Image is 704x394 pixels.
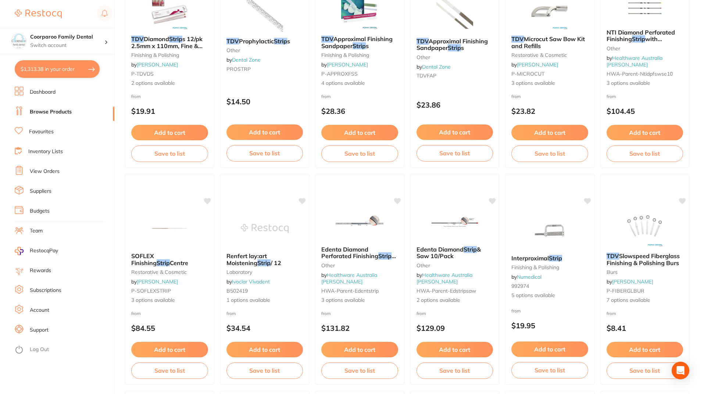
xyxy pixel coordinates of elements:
span: by [131,278,178,285]
em: Strip [464,246,477,253]
img: SOFLEX Finishing Strip Centre [146,210,193,247]
em: Strip [632,35,645,43]
p: $34.54 [226,324,303,332]
span: 7 options available [607,297,683,304]
span: 2 options available [131,80,208,87]
img: TDV Slowspeed Fiberglass Finishing & Polishing Burs [621,210,669,247]
b: Edenta Diamond Strip & Saw 10/Pack [417,246,493,260]
button: Add to cart [131,342,208,357]
span: PROSTRP [226,66,251,72]
b: TDV Approximal Finishing Sandpaper Strips [417,38,493,51]
em: Strip [274,37,287,45]
em: TDV [226,37,239,45]
small: other [226,47,303,53]
button: Save to list [321,362,398,379]
small: finishing & polishing [131,52,208,58]
em: Strip [549,254,562,262]
button: Add to cart [417,124,493,140]
a: Log Out [30,346,49,353]
button: $1,313.38 in your order [15,60,100,78]
small: other [417,54,493,60]
button: Add to cart [321,342,398,357]
span: from [511,308,521,314]
b: SOFLEX Finishing Strip Centre [131,253,208,266]
span: P-APPROXFSS [321,71,358,77]
button: Add to cart [417,342,493,357]
span: by [226,278,270,285]
em: TDV [131,35,144,43]
em: TDV [417,37,429,45]
button: Save to list [607,362,683,379]
button: Add to cart [511,125,588,140]
span: P-MICROCUT [511,71,544,77]
span: 3 options available [131,297,208,304]
img: Restocq Logo [15,10,62,18]
p: $129.09 [417,324,493,332]
span: by [321,61,368,68]
span: 992974 [511,283,529,289]
button: Add to cart [607,342,683,357]
span: TDVFAP [417,72,436,79]
p: $23.82 [511,107,588,115]
b: Renfert lay:art Moistening Strip / 12 [226,253,303,266]
span: by [131,61,178,68]
b: Interproximal Strip [511,255,588,261]
span: NTI Diamond Perforated Finishing [607,29,675,43]
small: restorative & cosmetic [131,269,208,275]
span: P-TDVDS [131,71,154,77]
b: Edenta Diamond Perforated Finishing Strip & Saw [321,246,398,260]
span: & Saw 10/Pack [417,246,481,260]
p: $131.82 [321,324,398,332]
p: Switch account [30,42,104,49]
small: finishing & polishing [321,52,398,58]
b: TDV Approximal Finishing Sandpaper Strips [321,36,398,49]
em: Strip [257,259,271,267]
p: $23.86 [417,101,493,109]
span: s 12/pk 2.5mm x 110mm, Fine & Medium [131,35,203,56]
button: Save to list [131,362,208,379]
button: Log Out [15,344,112,356]
small: burs [607,269,683,275]
img: Edenta Diamond Strip & Saw 10/Pack [431,203,479,240]
a: Rewards [30,267,51,274]
button: Add to cart [131,125,208,140]
button: Save to list [321,145,398,162]
b: TDV Prophylactic Strips [226,38,303,44]
span: Interproximal [511,254,549,262]
span: by [321,272,377,285]
span: Slowspeed Fiberglass Finishing & Polishing Burs [607,252,680,266]
small: other [607,46,683,51]
a: View Orders [30,168,60,175]
span: & Saw [321,252,396,266]
small: restorative & cosmetic [511,52,588,58]
small: laboratory [226,269,303,275]
span: Prophylactic [239,37,274,45]
p: $28.36 [321,107,398,115]
p: $84.55 [131,324,208,332]
span: / 12 [271,259,281,267]
a: Healthware Australia [PERSON_NAME] [607,55,662,68]
button: Add to cart [321,125,398,140]
em: Strip [353,42,366,50]
span: HWA-parent-edstripsaw [417,288,476,294]
button: Save to list [226,362,303,379]
span: 3 options available [607,80,683,87]
a: [PERSON_NAME] [612,278,653,285]
span: with Serrated Edge 10/Pk [607,35,665,49]
span: Microcut Saw Bow Kit and Refills [511,35,585,49]
img: Interproximal Strip [526,212,573,249]
span: by [417,64,451,70]
span: 5 options available [511,292,588,299]
span: HWA-parent-edentstrip [321,288,379,294]
button: Save to list [417,145,493,161]
p: $19.91 [131,107,208,115]
a: Inventory Lists [28,148,63,155]
span: P-FIBERGLBUR [607,288,644,294]
span: B502419 [226,288,248,294]
a: Account [30,307,49,314]
a: Budgets [30,207,50,215]
p: $19.95 [511,321,588,330]
span: s [287,37,290,45]
span: by [511,61,558,68]
a: Suppliers [30,188,51,195]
